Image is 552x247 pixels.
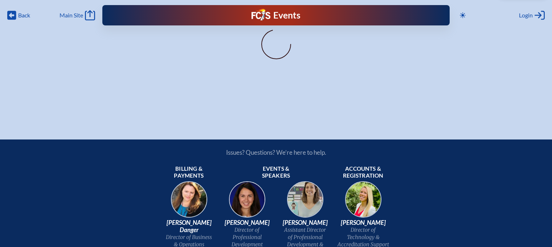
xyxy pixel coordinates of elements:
[148,149,404,156] p: Issues? Questions? We’re here to help.
[519,12,533,19] span: Login
[252,9,270,20] img: Florida Council of Independent Schools
[252,9,300,22] a: FCIS LogoEvents
[337,165,389,180] span: Accounts & registration
[60,10,95,20] a: Main Site
[60,12,83,19] span: Main Site
[201,9,351,22] div: FCIS Events — Future ready
[250,165,302,180] span: Events & speakers
[166,179,212,226] img: 9c64f3fb-7776-47f4-83d7-46a341952595
[282,179,328,226] img: 545ba9c4-c691-43d5-86fb-b0a622cbeb82
[18,12,30,19] span: Back
[340,179,387,226] img: b1ee34a6-5a78-4519-85b2-7190c4823173
[163,165,215,180] span: Billing & payments
[273,11,300,20] h1: Events
[163,219,215,234] span: [PERSON_NAME] Danger
[279,219,331,226] span: [PERSON_NAME]
[221,219,273,226] span: [PERSON_NAME]
[224,179,270,226] img: 94e3d245-ca72-49ea-9844-ae84f6d33c0f
[337,219,389,226] span: [PERSON_NAME]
